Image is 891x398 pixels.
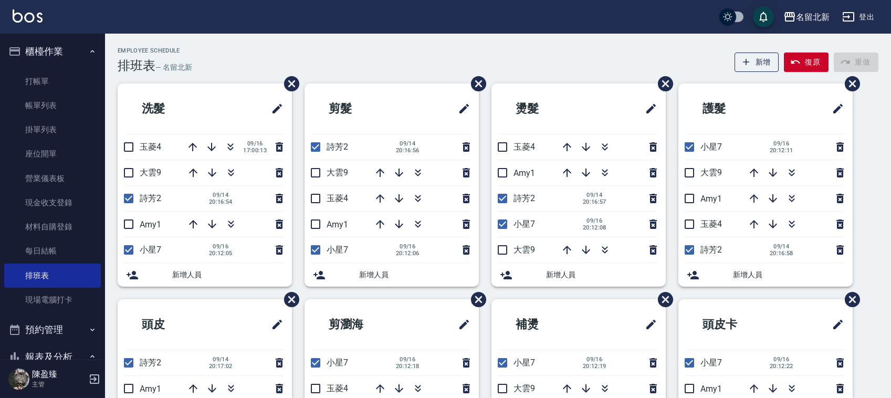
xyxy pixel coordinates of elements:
span: 小星7 [327,245,348,255]
span: 09/16 [209,243,233,250]
span: 09/16 [243,140,267,147]
span: 修改班表的標題 [452,96,470,121]
span: 詩芳2 [327,142,348,152]
a: 材料自購登錄 [4,215,101,239]
span: 20:12:18 [396,363,420,370]
span: 詩芳2 [140,358,161,368]
span: 修改班表的標題 [265,96,284,121]
span: 修改班表的標題 [265,312,284,337]
span: 20:12:08 [583,224,606,231]
button: 登出 [838,7,878,27]
a: 現金收支登錄 [4,191,101,215]
span: 玉菱4 [513,142,535,152]
span: 小星7 [140,245,161,255]
span: 09/14 [583,192,606,198]
span: 20:12:22 [770,363,793,370]
span: 新增人員 [733,269,844,280]
span: 09/16 [583,217,606,224]
div: 新增人員 [491,263,666,287]
span: 09/14 [209,192,233,198]
img: Logo [13,9,43,23]
span: 刪除班表 [463,68,488,99]
div: 名留北新 [796,11,830,24]
a: 掛單列表 [4,118,101,142]
span: Amy1 [513,168,535,178]
span: 修改班表的標題 [638,312,657,337]
h2: 洗髮 [126,90,223,128]
button: 名留北新 [779,6,834,28]
span: 刪除班表 [276,284,301,315]
a: 現場電腦打卡 [4,288,101,312]
span: 09/14 [209,356,233,363]
button: 櫃檯作業 [4,38,101,65]
span: 大雲9 [513,245,535,255]
button: 預約管理 [4,316,101,343]
span: 小星7 [327,358,348,368]
span: Amy1 [140,384,161,394]
h2: Employee Schedule [118,47,192,54]
span: 小星7 [700,358,722,368]
span: 20:12:05 [209,250,233,257]
span: 修改班表的標題 [825,96,844,121]
span: 20:17:02 [209,363,233,370]
span: 玉菱4 [327,383,348,393]
button: 報表及分析 [4,343,101,371]
h5: 陳盈臻 [32,369,86,380]
span: Amy1 [327,219,348,229]
h2: 頭皮卡 [687,306,789,343]
span: 09/14 [396,140,420,147]
a: 排班表 [4,264,101,288]
span: 大雲9 [700,167,722,177]
span: 刪除班表 [837,284,862,315]
h2: 護髮 [687,90,783,128]
a: 每日結帳 [4,239,101,263]
span: 20:16:58 [770,250,793,257]
h2: 燙髮 [500,90,596,128]
span: 玉菱4 [140,142,161,152]
a: 營業儀表板 [4,166,101,191]
span: Amy1 [700,194,722,204]
span: 20:12:19 [583,363,606,370]
h2: 剪髮 [313,90,410,128]
span: 新增人員 [546,269,657,280]
span: 小星7 [700,142,722,152]
span: 玉菱4 [327,193,348,203]
span: 09/16 [396,356,420,363]
h2: 剪瀏海 [313,306,415,343]
h2: 頭皮 [126,306,223,343]
span: 20:16:56 [396,147,420,154]
span: Amy1 [700,384,722,394]
span: 刪除班表 [650,284,675,315]
span: 20:16:57 [583,198,606,205]
span: 小星7 [513,219,535,229]
span: 刪除班表 [463,284,488,315]
span: 17:00:13 [243,147,267,154]
span: 09/16 [583,356,606,363]
img: Person [8,369,29,390]
span: 詩芳2 [513,193,535,203]
button: save [753,6,774,27]
a: 座位開單 [4,142,101,166]
h3: 排班表 [118,58,155,73]
span: 新增人員 [172,269,284,280]
span: 20:12:11 [770,147,793,154]
span: 新增人員 [359,269,470,280]
div: 新增人員 [118,263,292,287]
span: 20:16:54 [209,198,233,205]
span: 刪除班表 [837,68,862,99]
span: 刪除班表 [276,68,301,99]
span: 09/14 [770,243,793,250]
span: 修改班表的標題 [825,312,844,337]
span: 09/16 [770,140,793,147]
div: 新增人員 [678,263,853,287]
span: 大雲9 [140,167,161,177]
a: 打帳單 [4,69,101,93]
div: 新增人員 [305,263,479,287]
h2: 補燙 [500,306,596,343]
button: 復原 [784,53,829,72]
span: 20:12:06 [396,250,420,257]
a: 帳單列表 [4,93,101,118]
span: 玉菱4 [700,219,722,229]
span: 詩芳2 [140,193,161,203]
span: 大雲9 [513,383,535,393]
